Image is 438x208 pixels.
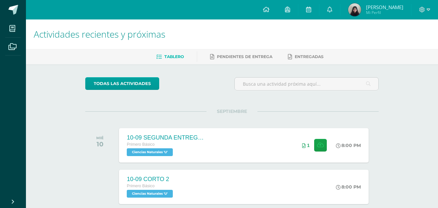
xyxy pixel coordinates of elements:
[127,190,173,198] span: Ciencias Naturales 'U'
[302,143,310,148] div: Archivos entregados
[307,143,310,148] span: 1
[207,108,257,114] span: SEPTIEMBRE
[96,140,104,148] div: 10
[336,142,361,148] div: 8:00 PM
[217,54,272,59] span: Pendientes de entrega
[127,142,154,147] span: Primero Básico
[156,52,184,62] a: Tablero
[127,184,154,188] span: Primero Básico
[210,52,272,62] a: Pendientes de entrega
[85,77,159,90] a: todas las Actividades
[366,4,403,10] span: [PERSON_NAME]
[235,78,378,90] input: Busca una actividad próxima aquí...
[288,52,324,62] a: Entregadas
[34,28,165,40] span: Actividades recientes y próximas
[336,184,361,190] div: 8:00 PM
[127,176,174,183] div: 10-09 CORTO 2
[127,148,173,156] span: Ciencias Naturales 'U'
[348,3,361,16] img: b98dcfdf1e9a445b6df2d552ad5736ea.png
[164,54,184,59] span: Tablero
[96,136,104,140] div: MIÉ
[366,10,403,15] span: Mi Perfil
[295,54,324,59] span: Entregadas
[127,134,205,141] div: 10-09 SEGUNDA ENTREGA DE GUÍA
